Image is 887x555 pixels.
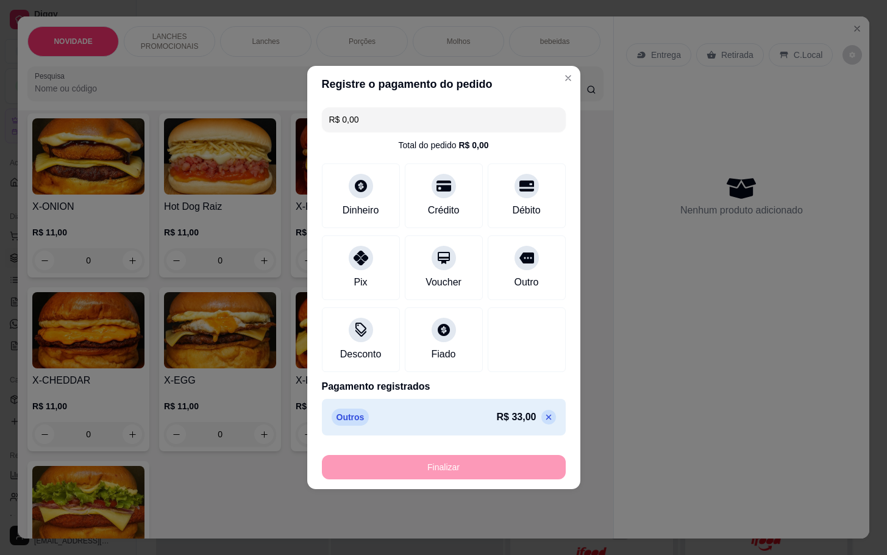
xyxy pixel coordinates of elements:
div: Débito [512,203,540,218]
div: Fiado [431,347,455,362]
input: Ex.: hambúrguer de cordeiro [329,107,558,132]
div: Outro [514,275,538,290]
div: Desconto [340,347,382,362]
p: R$ 33,00 [497,410,536,424]
header: Registre o pagamento do pedido [307,66,580,102]
div: Pix [354,275,367,290]
div: Total do pedido [398,139,488,151]
p: Pagamento registrados [322,379,566,394]
p: Outros [332,409,369,426]
div: Crédito [428,203,460,218]
div: Voucher [426,275,461,290]
div: R$ 0,00 [458,139,488,151]
div: Dinheiro [343,203,379,218]
button: Close [558,68,578,88]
